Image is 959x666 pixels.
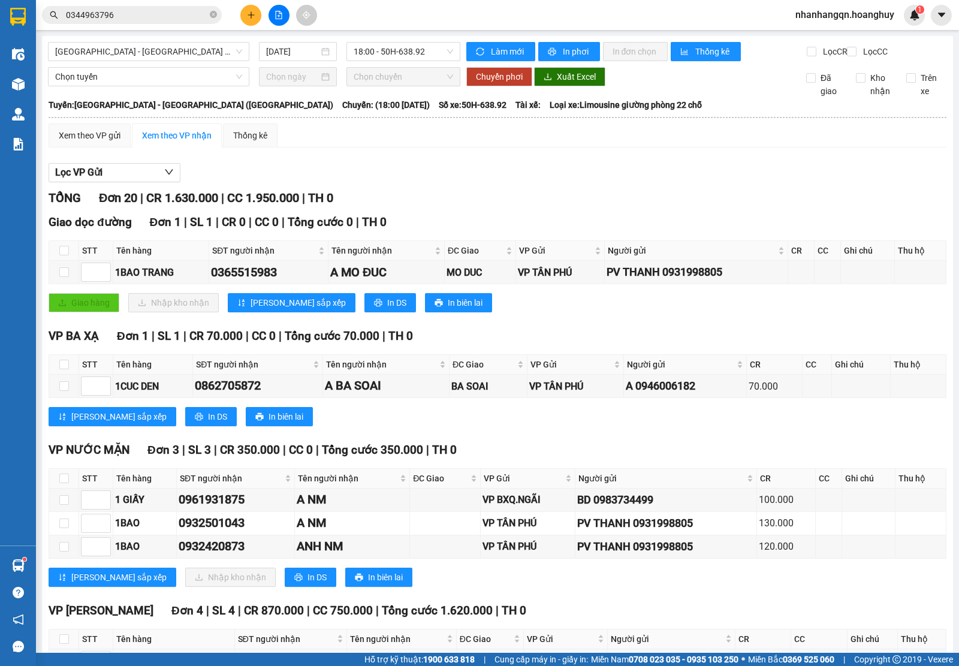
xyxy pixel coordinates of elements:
th: CC [803,355,831,375]
th: CR [747,355,803,375]
span: printer [195,412,203,422]
span: download [544,73,552,82]
span: printer [435,299,443,308]
span: Tên người nhận [298,472,397,485]
td: VP TÂN PHÚ [516,261,605,284]
button: downloadXuất Excel [534,67,605,86]
span: 1 [918,5,922,14]
span: Đơn 4 [171,604,203,617]
span: SL 4 [212,604,235,617]
span: | [376,604,379,617]
button: Chuyển phơi [466,67,532,86]
span: SL 3 [188,443,211,457]
span: Đơn 1 [150,215,182,229]
th: CC [816,469,842,489]
span: Xuất Excel [557,70,596,83]
button: bar-chartThống kê [671,42,741,61]
img: warehouse-icon [12,559,25,572]
span: Tổng cước 0 [288,215,353,229]
span: | [184,215,187,229]
span: sync [476,47,486,57]
input: Chọn ngày [266,70,319,83]
span: printer [355,573,363,583]
span: In DS [387,296,406,309]
td: 0932420873 [177,535,295,559]
span: Giao dọc đường [49,215,132,229]
span: ĐC Giao [413,472,468,485]
td: A NM [295,489,410,512]
td: VP TÂN PHÚ [481,535,575,559]
div: 0932420873 [179,537,292,556]
span: Tên người nhận [350,632,444,646]
span: Tài xế: [515,98,541,111]
div: PV THANH 0931998805 [577,515,755,532]
th: STT [79,355,113,375]
th: Thu hộ [891,355,946,375]
div: 1BAO [115,516,174,531]
span: CR 70.000 [189,329,243,343]
div: 70.000 [749,379,800,394]
td: VP TÂN PHÚ [481,512,575,535]
span: Thống kê [695,45,731,58]
span: message [13,641,24,652]
span: printer [294,573,303,583]
span: | [238,604,241,617]
td: 0932501043 [177,512,295,535]
div: VP TÂN PHÚ [518,265,602,280]
span: VP BA XẠ [49,329,99,343]
th: STT [79,241,113,261]
span: search [50,11,58,19]
span: ⚪️ [741,657,745,662]
input: 12/09/2025 [266,45,319,58]
th: Thu hộ [895,241,946,261]
span: VP NƯỚC MẶN [49,443,129,457]
th: STT [79,629,113,649]
sup: 1 [916,5,924,14]
span: | [216,215,219,229]
span: | [302,191,305,205]
span: CR 870.000 [244,604,304,617]
span: CC 0 [289,443,313,457]
th: Ghi chú [841,241,895,261]
div: PV THANH 0931998805 [607,264,785,281]
strong: 0369 525 060 [783,655,834,664]
span: | [426,443,429,457]
img: solution-icon [12,138,25,150]
td: A MO ĐUC [328,261,445,284]
div: Thống kê [233,129,267,142]
span: Chuyến: (18:00 [DATE]) [342,98,430,111]
span: CR 1.630.000 [146,191,218,205]
button: uploadGiao hàng [49,293,119,312]
div: 0961931875 [179,490,292,509]
span: file-add [275,11,283,19]
button: aim [296,5,317,26]
th: Tên hàng [113,355,193,375]
div: Xem theo VP nhận [142,129,212,142]
button: sort-ascending[PERSON_NAME] sắp xếp [49,407,176,426]
span: Tổng cước 350.000 [322,443,423,457]
span: [PERSON_NAME] sắp xếp [71,571,167,584]
div: VP TÂN PHÚ [482,516,572,531]
span: Đơn 1 [117,329,149,343]
span: | [246,329,249,343]
span: plus [247,11,255,19]
th: Ghi chú [832,355,891,375]
span: SL 1 [190,215,213,229]
div: BA SOAI [451,379,525,394]
span: VP [PERSON_NAME] [49,604,153,617]
span: In biên lai [368,571,403,584]
span: [PERSON_NAME] sắp xếp [251,296,346,309]
td: VP TÂN PHÚ [527,375,624,398]
span: sort-ascending [237,299,246,308]
span: CC 1.950.000 [227,191,299,205]
img: logo-vxr [10,8,26,26]
span: printer [255,412,264,422]
span: | [307,604,310,617]
button: printerIn DS [185,407,237,426]
span: caret-down [936,10,947,20]
th: CC [791,629,848,649]
span: Đã giao [816,71,847,98]
div: A NM [297,490,408,509]
span: | [843,653,845,666]
span: question-circle [13,587,24,598]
